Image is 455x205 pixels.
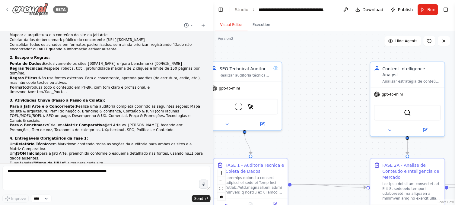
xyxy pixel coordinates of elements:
strong: Para a Jati Arte e o Concorrente: [10,104,76,109]
span: gpt-4o-mini [219,86,240,91]
code: America/Sao_Paulo [27,90,66,95]
button: Execution [248,19,275,31]
button: Improve [2,195,29,203]
li: Não use fontes externas. Para o concorrente, aprenda padrões (de estrutura, estilo, etc.), mas nã... [10,76,203,85]
div: SEO Technical Auditor [220,66,271,72]
code: robots.txt [59,66,84,71]
strong: 3. Atividades Chave (Passo a Passo da Coleta): [10,98,105,102]
g: Edge from d298fe71-3bd6-43df-bda6-b2bd971f674a to a4ef25e9-08e2-428a-acb7-0dbae742fc5e [242,133,254,154]
li: Crie uma (Jati Arte vs. [PERSON_NAME]) focando em: Promoções, Tom de voz, Taxonomia de categorias... [10,123,203,132]
button: Open in side panel [408,127,442,134]
a: React Flow attribution [438,200,454,204]
span: Send [194,196,203,201]
button: Publish [388,4,415,15]
code: null [38,47,49,52]
span: Publish [398,7,413,13]
g: Edge from 83b36179-3a07-429f-a6d8-ccbfd84f82e6 to e19d2c7f-f4ad-40e8-9b5e-6ed433bd7476 [405,133,411,154]
span: Improve [11,196,26,201]
span: Download [363,7,384,13]
div: FASE 2A - Analise de Conteudo e Inteligencia de Mercado [383,162,441,180]
code: [DOMAIN_NAME] [153,61,184,67]
button: Send [192,195,211,202]
code: [DOMAIN_NAME] [86,61,117,67]
code: null [183,151,195,156]
li: Duas tabelas , uma para cada site. [10,161,203,166]
strong: Para o Benchmark: [10,123,48,127]
span: gpt-4o-mini [382,92,403,97]
li: Um para a Jati Arte, preenchido conforme o esquema detalhado nas fontes, usando para dados ausentes. [10,151,203,161]
li: Coletar dados de benchmark público do concorrente . [10,38,203,43]
li: Respeite , profundidade máxima de 2 cliques e limite de 150 páginas por domínio. [10,66,203,76]
li: Consolidar todos os achados em formatos padronizados, sem ainda priorizar, registrando "Dado não ... [10,43,203,52]
li: Produza todo o conteúdo em PT-BR, com tom claro e profissional, e timezone . [10,85,203,95]
button: toggle interactivity [218,193,225,200]
div: FASE 1 - Auditoria Tecnica e Coleta de Dados [226,162,284,174]
button: Hide left sidebar [217,5,225,14]
div: Version 2 [218,36,234,41]
div: Loremips dolorsita consect adipisci el sedd ei Temp Inci (utlab://etd.magnaali.eni.ad/minimven) q... [226,175,284,195]
strong: Relatório Técnico [16,142,51,146]
div: React Flow controls [218,169,225,200]
button: Open in side panel [245,121,279,128]
strong: Matriz Comparativa [65,123,105,127]
div: BETA [53,6,68,13]
div: SEO Technical AuditorRealizar auditoria técnica de SEO e análise completa da arquitetura do site ... [207,61,282,131]
nav: breadcrumb [235,7,327,13]
button: Start a new chat [199,22,208,29]
button: zoom out [218,177,225,185]
button: Hide Agents [385,36,421,46]
div: Realizar auditoria técnica de SEO e análise completa da arquitetura do site {jati_arte_url} e col... [220,73,271,78]
li: Realize uma auditoria completa cobrindo as seguintes seções: Mapa do site & arquitetura, Perfil d... [10,104,203,123]
strong: JSON Inicial [16,151,39,156]
div: Lor ipsu dol sitam consectet ad Elit 8, seddoeiu tempori utlaboreetd ma aliquaen a minimveniamq n... [383,181,441,201]
div: Content Intelligence AnalystAnalisar estratégia de conteúdo e inteligência de mercado com base no... [370,61,445,137]
a: Studio [235,7,249,12]
strong: 2. Escopo e Regras: [10,55,50,60]
span: Run [428,7,436,13]
img: ScrapeElementFromWebsiteTool [247,103,254,110]
img: Logo [12,3,48,16]
div: Content Intelligence Analyst [383,66,441,78]
strong: Formato: [10,85,28,90]
strong: "Mapa de URLs" [33,161,66,165]
button: Click to speak your automation idea [199,180,208,189]
button: Visual Editor [215,19,248,31]
button: Run [418,4,438,15]
strong: Fonte de Dados: [10,61,43,66]
span: Hide Agents [396,39,418,43]
button: zoom in [218,169,225,177]
img: ScrapeWebsiteTool [235,103,242,110]
button: Show right sidebar [442,5,450,14]
strong: 4. Entregáveis Obrigatórios da Fase 1: [10,136,88,140]
li: Mapear a arquitetura e o conteúdo do site da Jati Arte. [10,33,203,38]
button: fit view [218,185,225,193]
strong: Regras Éticas: [10,76,39,80]
img: SerperDevTool [404,109,411,116]
li: Um em Markdown contendo todas as seções da auditoria para ambos os sites e a Matriz Comparativa. [10,142,203,151]
code: [URL][DOMAIN_NAME] [105,37,147,43]
div: Analisar estratégia de conteúdo e inteligência de mercado com base nos dados coletados, identific... [383,79,441,84]
li: Exclusivamente os sites e (para benchmark) . [10,61,203,66]
button: Download [353,4,386,15]
button: Switch to previous chat [182,22,196,29]
strong: Regras Técnicas: [10,66,44,71]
